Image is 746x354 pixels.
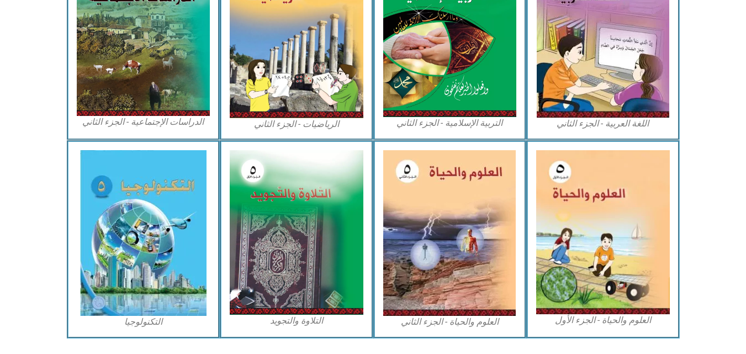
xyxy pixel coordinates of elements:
figcaption: اللغة العربية - الجزء الثاني [536,118,670,130]
figcaption: التلاوة والتجويد [230,315,363,327]
figcaption: العلوم والحياة - الجزء الثاني [383,316,517,328]
figcaption: الدراسات الإجتماعية - الجزء الثاني [77,116,210,128]
figcaption: العلوم والحياة - الجزء الأول [536,314,670,326]
figcaption: الرياضيات - الجزء الثاني [230,118,363,130]
figcaption: التكنولوجيا [77,316,210,328]
figcaption: التربية الإسلامية - الجزء الثاني [383,117,517,129]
